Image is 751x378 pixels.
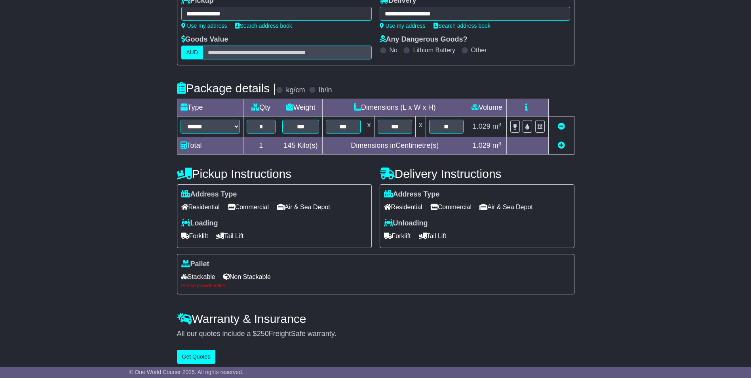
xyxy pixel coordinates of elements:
span: Air & Sea Depot [277,201,330,213]
sup: 3 [498,141,502,147]
td: Qty [243,99,279,116]
span: Commercial [228,201,269,213]
span: Residential [181,201,220,213]
a: Use my address [181,23,227,29]
label: Any Dangerous Goods? [380,35,468,44]
h4: Warranty & Insurance [177,312,574,325]
span: Stackable [181,271,215,283]
label: Goods Value [181,35,228,44]
label: Other [471,46,487,54]
sup: 3 [498,122,502,128]
span: 145 [284,141,296,149]
label: Lithium Battery [413,46,455,54]
label: lb/in [319,86,332,95]
td: 1 [243,137,279,155]
span: m [492,122,502,130]
span: Forklift [384,230,411,242]
h4: Delivery Instructions [380,167,574,180]
span: m [492,141,502,149]
span: 250 [257,330,269,338]
span: Air & Sea Depot [479,201,533,213]
td: Dimensions in Centimetre(s) [323,137,467,155]
td: Type [177,99,243,116]
td: Dimensions (L x W x H) [323,99,467,116]
div: Please provide value [181,283,570,288]
h4: Package details | [177,82,276,95]
label: AUD [181,46,203,59]
a: Use my address [380,23,426,29]
h4: Pickup Instructions [177,167,372,180]
td: Volume [467,99,507,116]
label: Unloading [384,219,428,228]
span: 1.029 [473,122,491,130]
a: Search address book [235,23,292,29]
label: kg/cm [286,86,305,95]
span: 1.029 [473,141,491,149]
span: © One World Courier 2025. All rights reserved. [129,369,243,375]
a: Search address book [433,23,491,29]
td: x [415,116,426,137]
button: Get Quotes [177,350,216,364]
td: Weight [279,99,323,116]
a: Remove this item [558,122,565,130]
label: No [390,46,397,54]
span: Tail Lift [216,230,244,242]
div: All our quotes include a $ FreightSafe warranty. [177,330,574,338]
label: Loading [181,219,218,228]
span: Tail Lift [419,230,447,242]
span: Commercial [430,201,472,213]
label: Address Type [384,190,440,199]
td: Kilo(s) [279,137,323,155]
td: x [364,116,374,137]
a: Add new item [558,141,565,149]
span: Non Stackable [223,271,271,283]
label: Address Type [181,190,237,199]
span: Residential [384,201,422,213]
label: Pallet [181,260,209,269]
td: Total [177,137,243,155]
span: Forklift [181,230,208,242]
